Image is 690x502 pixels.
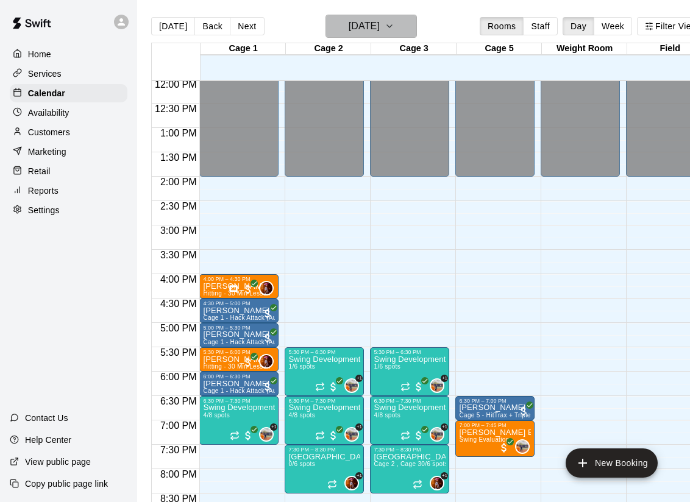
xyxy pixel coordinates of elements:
[264,354,274,369] span: Kaitlyn Lim
[327,479,337,489] span: Recurring event
[421,461,448,467] span: 0/6 spots filled
[349,427,359,442] span: Kailee Powell & 1 other
[374,461,421,467] span: Cage 2 , Cage 3
[157,469,200,479] span: 8:00 PM
[28,165,51,177] p: Retail
[25,412,68,424] p: Contact Us
[563,17,594,35] button: Day
[28,185,59,197] p: Reports
[157,299,200,309] span: 4:30 PM
[515,439,530,454] div: Kailee Powell
[28,48,51,60] p: Home
[285,445,364,493] div: 7:30 PM – 8:30 PM: Swing Development Academy High School
[370,396,449,445] div: 6:30 PM – 7:30 PM: Swing Development Academy 12U/14U
[441,423,448,431] span: +1
[355,472,363,479] span: +1
[260,282,272,294] img: Kaitlyn Lim
[346,477,358,489] img: Kaitlyn Lim
[157,201,200,211] span: 2:30 PM
[10,65,127,83] div: Services
[157,177,200,187] span: 2:00 PM
[264,427,274,442] span: Kailee Powell & 1 other
[459,412,580,419] span: Cage 5 - HitTrax + Triple Play (Automatic)
[203,290,270,297] span: Hitting - 30 Min Lesson
[288,461,315,467] span: 0/6 spots filled
[230,17,264,35] button: Next
[194,17,230,35] button: Back
[259,427,274,442] div: Kailee Powell
[10,143,127,161] div: Marketing
[430,378,444,393] div: Kailee Powell
[288,398,360,404] div: 6:30 PM – 7:30 PM
[431,380,443,392] img: Kailee Powell
[157,323,200,333] span: 5:00 PM
[157,372,200,382] span: 6:00 PM
[199,274,279,299] div: 4:00 PM – 4:30 PM: Mia McLain
[430,476,444,490] div: Kaitlyn Lim
[288,447,360,453] div: 7:30 PM – 8:30 PM
[349,18,380,35] h6: [DATE]
[566,448,658,478] button: add
[201,43,286,55] div: Cage 1
[349,378,359,393] span: Kailee Powell & 1 other
[455,420,535,457] div: 7:00 PM – 7:45 PM: Alyssa Gonzalez Elite Hitter Pass Onboarding
[28,146,66,158] p: Marketing
[157,152,200,163] span: 1:30 PM
[157,445,200,455] span: 7:30 PM
[264,281,274,295] span: Kaitlyn Lim
[28,126,70,138] p: Customers
[199,323,279,347] div: 5:00 PM – 5:30 PM: Arianna Carlos
[229,285,238,294] svg: Has notes
[594,17,632,35] button: Week
[435,476,444,490] span: Kaitlyn Lim & 1 other
[370,347,449,396] div: 5:30 PM – 6:30 PM: Swing Development Academy 8U/10U
[260,428,272,440] img: Kailee Powell
[10,84,127,102] a: Calendar
[28,107,69,119] p: Availability
[400,431,410,440] span: Recurring event
[242,430,254,442] span: All customers have paid
[10,104,127,122] a: Availability
[10,123,127,141] a: Customers
[344,427,359,442] div: Kailee Powell
[25,434,71,446] p: Help Center
[157,420,200,431] span: 7:00 PM
[413,479,422,489] span: Recurring event
[517,405,530,417] span: All customers have paid
[259,281,274,295] div: Kaitlyn Lim
[327,381,340,393] span: All customers have paid
[10,201,127,219] a: Settings
[441,472,448,479] span: +1
[199,372,279,396] div: 6:00 PM – 6:30 PM: Arianna Carlos
[355,375,363,382] span: +1
[28,87,65,99] p: Calendar
[315,431,325,440] span: Recurring event
[25,456,91,468] p: View public page
[28,204,60,216] p: Settings
[157,274,200,285] span: 4:00 PM
[157,396,200,406] span: 6:30 PM
[459,422,531,428] div: 7:00 PM – 7:45 PM
[413,381,425,393] span: All customers have paid
[242,356,254,369] span: All customers have paid
[431,477,443,489] img: Kaitlyn Lim
[430,427,444,442] div: Kailee Powell
[374,412,400,419] span: 4/8 spots filled
[259,354,274,369] div: Kaitlyn Lim
[203,387,300,394] span: Cage 1 - Hack Attack (Automatic)
[346,428,358,440] img: Kailee Powell
[374,363,400,370] span: 1/6 spots filled
[441,375,448,382] span: +1
[285,347,364,396] div: 5:30 PM – 6:30 PM: Swing Development Academy 8U/10U
[152,79,199,90] span: 12:00 PM
[10,162,127,180] a: Retail
[498,442,510,454] span: All customers have paid
[520,439,530,454] span: Kailee Powell
[400,382,410,392] span: Recurring event
[327,430,340,442] span: All customers have paid
[203,363,270,370] span: Hitting - 30 Min Lesson
[260,355,272,367] img: Kaitlyn Lim
[10,45,127,63] a: Home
